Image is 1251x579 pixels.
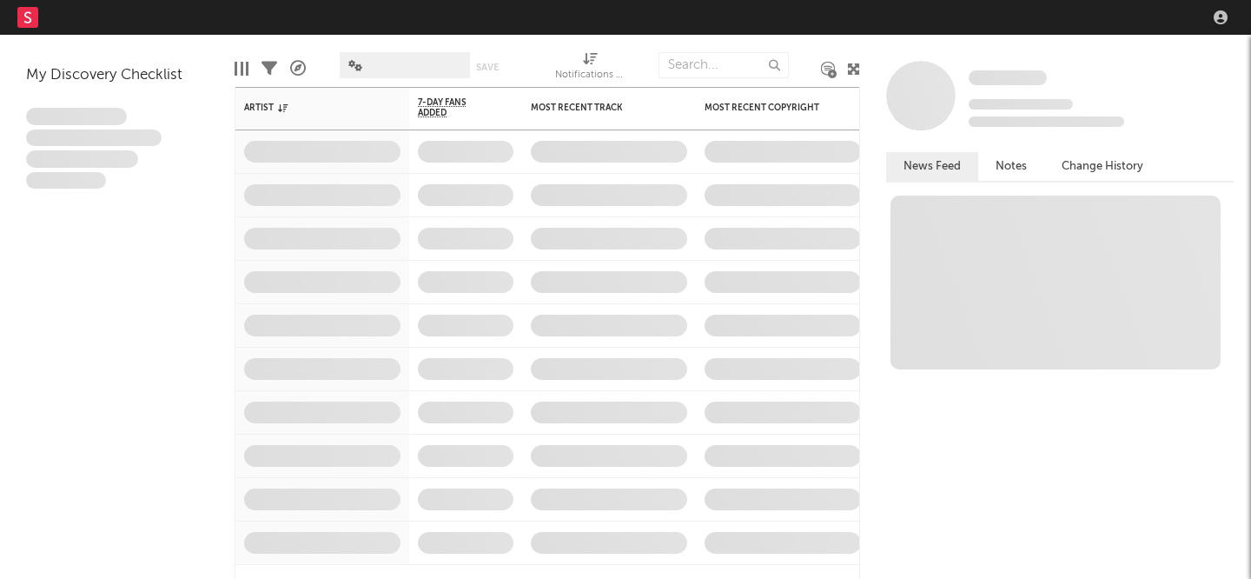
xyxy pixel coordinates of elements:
div: Most Recent Track [531,103,661,113]
button: Save [476,63,499,72]
span: Aliquam viverra [26,172,106,190]
button: News Feed [886,152,978,181]
button: Notes [978,152,1044,181]
span: Tracking Since: [DATE] [969,99,1073,110]
div: My Discovery Checklist [26,65,208,86]
span: Praesent ac interdum [26,150,138,168]
a: Some Artist [969,70,1047,87]
span: Integer aliquet in purus et [26,130,162,147]
div: Filters [261,43,277,94]
span: 7-Day Fans Added [418,97,487,118]
button: Change History [1044,152,1161,181]
span: Lorem ipsum dolor [26,108,127,125]
input: Search... [659,52,789,78]
span: Some Artist [969,70,1047,85]
div: Artist [244,103,374,113]
span: 0 fans last week [969,116,1124,127]
div: Notifications (Artist) [555,65,625,86]
div: Most Recent Copyright [705,103,835,113]
div: Edit Columns [235,43,248,94]
div: A&R Pipeline [290,43,306,94]
div: Notifications (Artist) [555,43,625,94]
